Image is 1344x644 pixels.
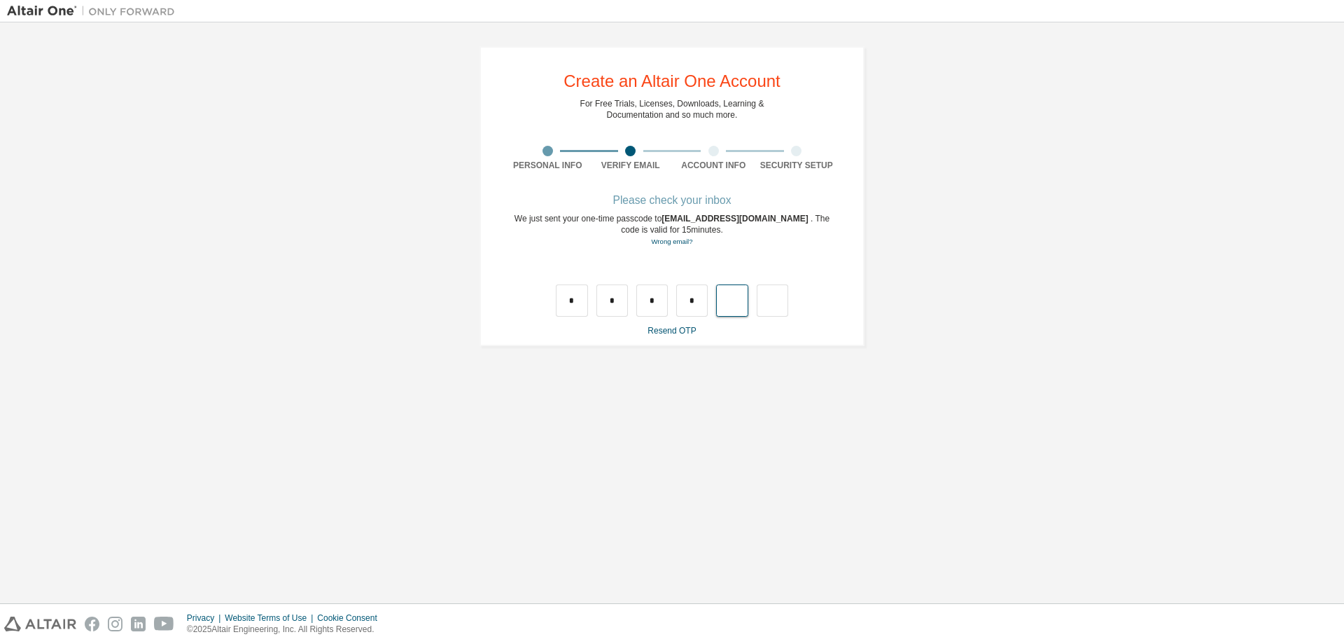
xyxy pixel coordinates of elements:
[225,612,317,624] div: Website Terms of Use
[7,4,182,18] img: Altair One
[154,617,174,631] img: youtube.svg
[506,160,589,171] div: Personal Info
[131,617,146,631] img: linkedin.svg
[187,624,386,636] p: © 2025 Altair Engineering, Inc. All Rights Reserved.
[672,160,755,171] div: Account Info
[506,196,838,205] div: Please check your inbox
[317,612,385,624] div: Cookie Consent
[580,98,764,121] div: For Free Trials, Licenses, Downloads, Learning & Documentation and so much more.
[651,238,692,245] a: Go back to the registration form
[4,617,76,631] img: altair_logo.svg
[85,617,99,631] img: facebook.svg
[647,326,696,336] a: Resend OTP
[506,213,838,247] div: We just sent your one-time passcode to . The code is valid for 15 minutes.
[563,73,780,90] div: Create an Altair One Account
[187,612,225,624] div: Privacy
[108,617,122,631] img: instagram.svg
[661,214,811,224] span: [EMAIL_ADDRESS][DOMAIN_NAME]
[755,160,839,171] div: Security Setup
[589,160,673,171] div: Verify Email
